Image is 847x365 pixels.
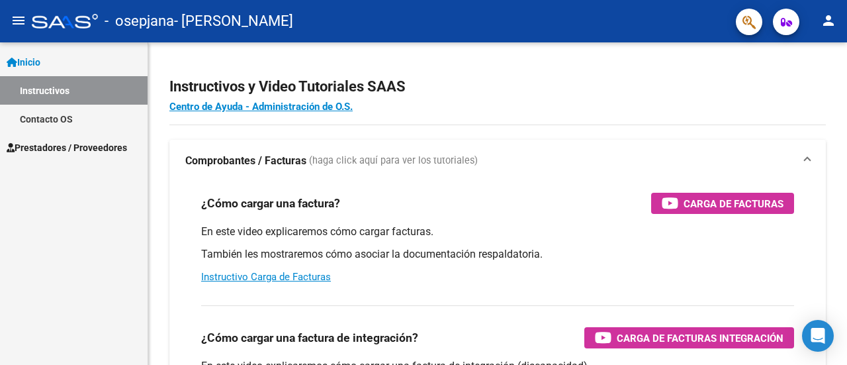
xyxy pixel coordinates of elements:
[185,154,306,168] strong: Comprobantes / Facturas
[584,327,794,348] button: Carga de Facturas Integración
[201,247,794,262] p: También les mostraremos cómo asociar la documentación respaldatoria.
[7,140,127,155] span: Prestadores / Proveedores
[651,193,794,214] button: Carga de Facturas
[309,154,478,168] span: (haga click aquí para ver los tutoriales)
[802,320,834,352] div: Open Intercom Messenger
[201,225,794,239] p: En este video explicaremos cómo cargar facturas.
[821,13,836,28] mat-icon: person
[174,7,293,36] span: - [PERSON_NAME]
[201,329,418,347] h3: ¿Cómo cargar una factura de integración?
[105,7,174,36] span: - osepjana
[169,101,353,113] a: Centro de Ayuda - Administración de O.S.
[169,74,826,99] h2: Instructivos y Video Tutoriales SAAS
[7,55,40,70] span: Inicio
[617,330,783,346] span: Carga de Facturas Integración
[169,140,826,182] mat-expansion-panel-header: Comprobantes / Facturas (haga click aquí para ver los tutoriales)
[201,271,331,283] a: Instructivo Carga de Facturas
[11,13,26,28] mat-icon: menu
[201,194,340,213] h3: ¿Cómo cargar una factura?
[684,195,783,212] span: Carga de Facturas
